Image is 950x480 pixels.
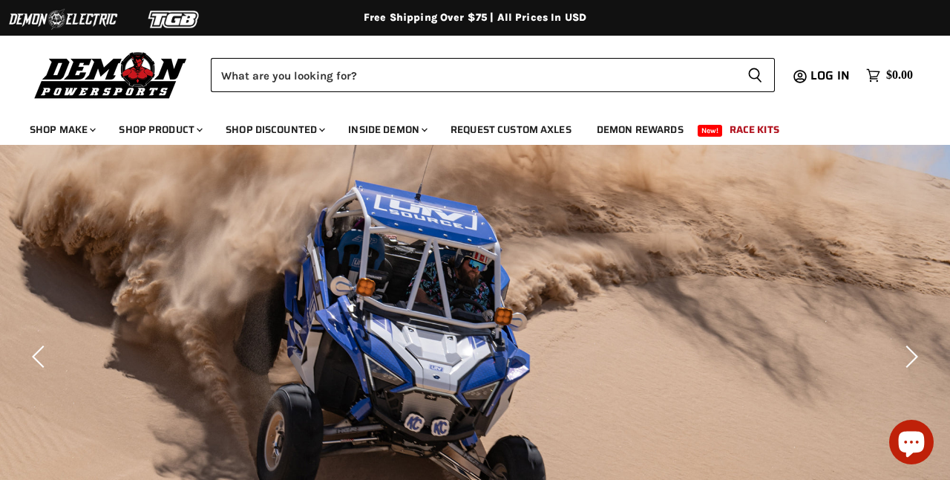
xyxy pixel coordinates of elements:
[586,114,695,145] a: Demon Rewards
[886,68,913,82] span: $0.00
[894,342,924,372] button: Next
[804,69,859,82] a: Log in
[718,114,790,145] a: Race Kits
[108,114,212,145] a: Shop Product
[19,114,105,145] a: Shop Make
[885,420,938,468] inbox-online-store-chat: Shopify online store chat
[7,5,119,33] img: Demon Electric Logo 2
[698,125,723,137] span: New!
[337,114,436,145] a: Inside Demon
[859,65,920,86] a: $0.00
[19,108,909,145] ul: Main menu
[119,5,230,33] img: TGB Logo 2
[211,58,775,92] form: Product
[26,342,56,372] button: Previous
[810,66,850,85] span: Log in
[30,48,192,101] img: Demon Powersports
[211,58,736,92] input: Search
[736,58,775,92] button: Search
[439,114,583,145] a: Request Custom Axles
[214,114,334,145] a: Shop Discounted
